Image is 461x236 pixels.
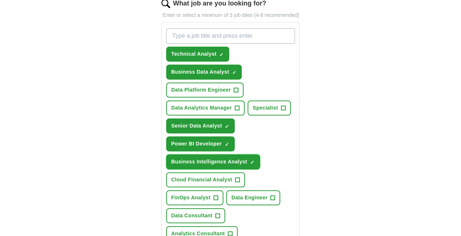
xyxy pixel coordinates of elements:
button: FinOps Analyst [166,190,223,205]
span: Specialist [253,104,278,112]
span: Data Platform Engineer [171,86,231,94]
button: Technical Analyst✓ [166,47,229,62]
span: FinOps Analyst [171,194,211,202]
button: Business Intelligence Analyst✓ [166,154,260,169]
span: ✓ [250,159,255,165]
span: Data Consultant [171,212,213,220]
span: Business Intelligence Analyst [171,158,247,166]
span: Data Engineer [231,194,268,202]
span: ✓ [232,70,236,75]
span: Technical Analyst [171,50,216,58]
button: Power BI Developer✓ [166,136,235,151]
span: Power BI Developer [171,140,222,148]
span: Business Data Analyst [171,68,229,76]
button: Business Data Analyst✓ [166,64,242,80]
button: Cloud Financial Analyst [166,172,245,187]
span: Senior Data Analyst [171,122,222,130]
p: Enter or select a minimum of 3 job titles (4-8 recommended) [161,11,300,19]
button: Data Platform Engineer [166,82,244,97]
button: Specialist [248,100,291,115]
button: Senior Data Analyst✓ [166,118,235,133]
span: Cloud Financial Analyst [171,176,232,184]
button: Data Engineer [226,190,281,205]
span: ✓ [219,52,224,58]
span: ✓ [225,141,229,147]
span: ✓ [225,123,229,129]
input: Type a job title and press enter [166,28,295,44]
button: Data Consultant [166,208,226,223]
button: Data Analytics Manager [166,100,245,115]
span: Data Analytics Manager [171,104,232,112]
